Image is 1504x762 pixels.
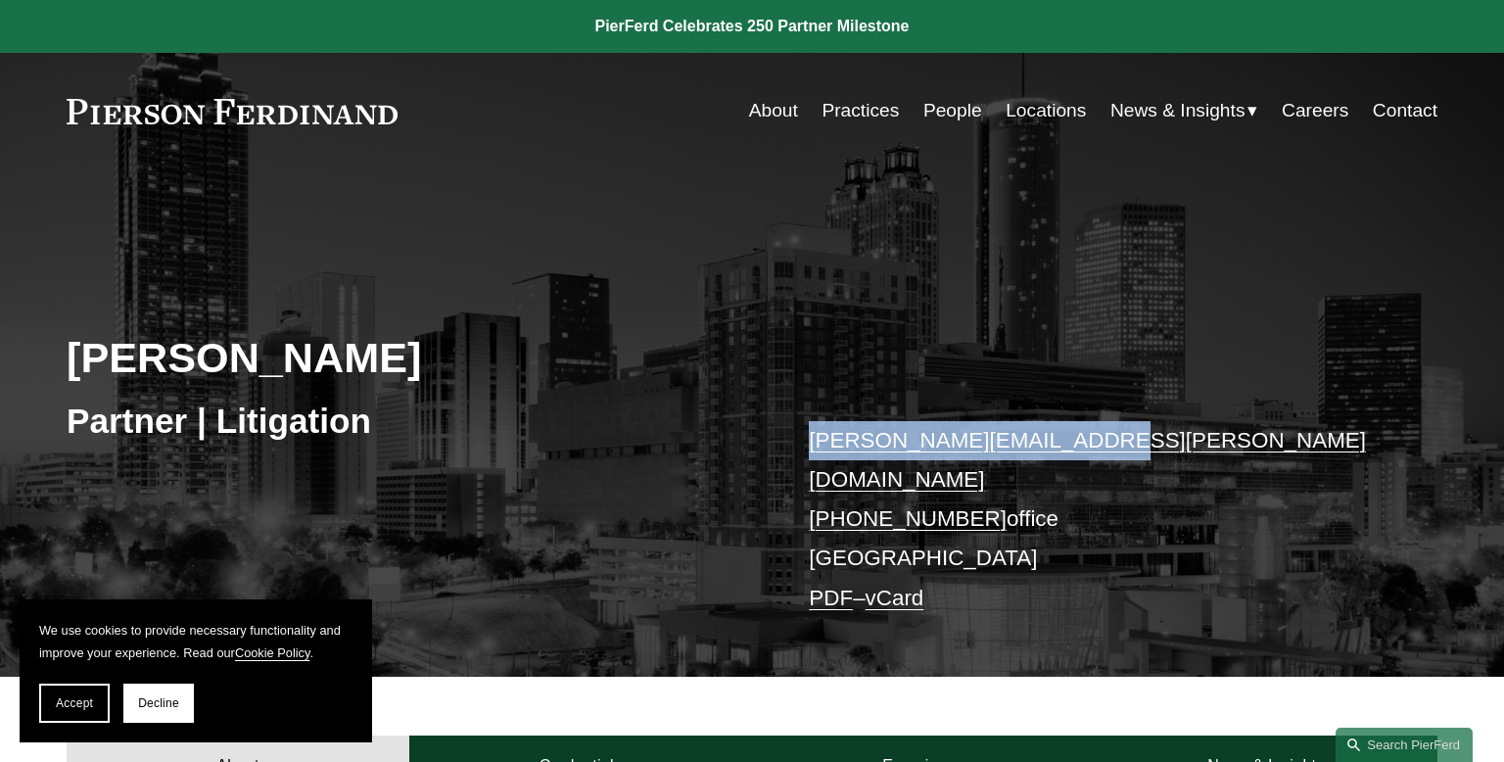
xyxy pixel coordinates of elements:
p: office [GEOGRAPHIC_DATA] – [809,421,1380,619]
section: Cookie banner [20,599,372,742]
a: Locations [1006,92,1086,129]
a: vCard [866,586,924,610]
button: Accept [39,684,110,723]
a: Careers [1282,92,1348,129]
span: Accept [56,696,93,710]
h3: Partner | Litigation [67,400,752,443]
a: [PHONE_NUMBER] [809,506,1007,531]
a: About [749,92,798,129]
span: News & Insights [1110,94,1245,128]
p: We use cookies to provide necessary functionality and improve your experience. Read our . [39,619,352,664]
a: Contact [1373,92,1437,129]
h2: [PERSON_NAME] [67,332,752,383]
a: folder dropdown [1110,92,1258,129]
a: Search this site [1336,728,1473,762]
a: Cookie Policy [235,645,310,660]
span: Decline [138,696,179,710]
a: [PERSON_NAME][EMAIL_ADDRESS][PERSON_NAME][DOMAIN_NAME] [809,428,1366,492]
button: Decline [123,684,194,723]
a: People [923,92,982,129]
a: PDF [809,586,853,610]
a: Practices [822,92,899,129]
